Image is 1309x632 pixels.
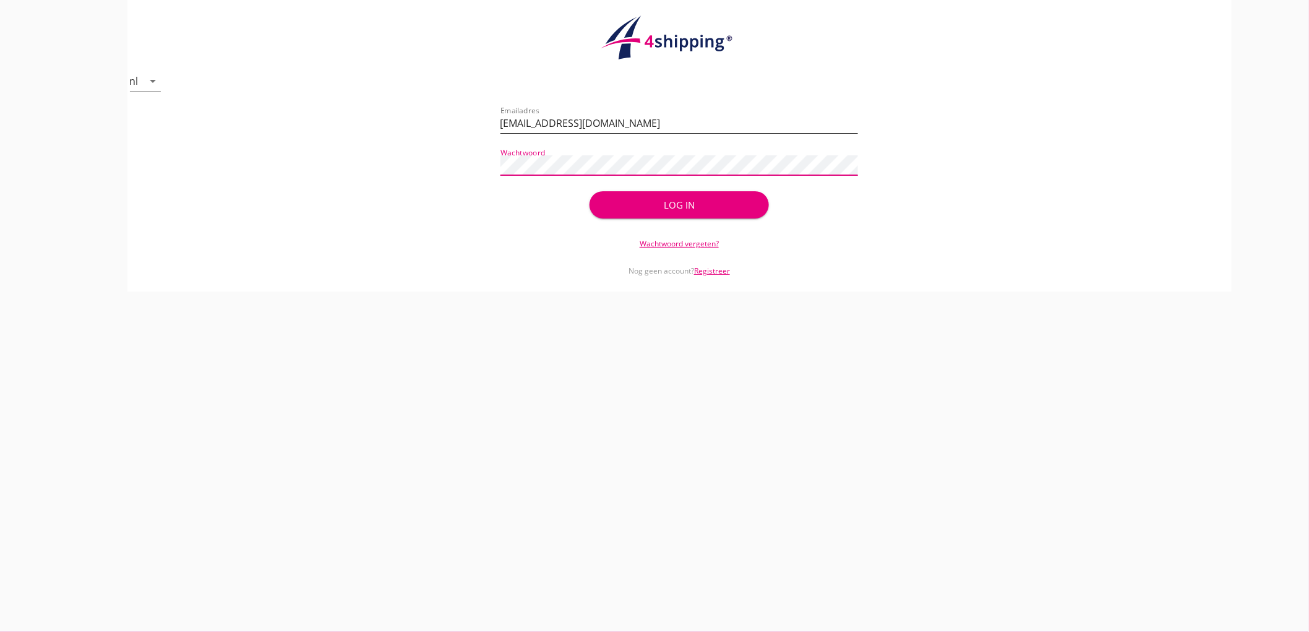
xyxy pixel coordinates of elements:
[500,249,859,277] div: Nog geen account?
[694,266,730,276] a: Registreer
[599,15,760,61] img: logo.1f945f1d.svg
[130,76,139,87] div: nl
[146,74,161,89] i: arrow_drop_down
[500,113,859,133] input: Emailadres
[640,238,719,249] a: Wachtwoord vergeten?
[590,191,768,219] button: Log in
[609,198,749,212] div: Log in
